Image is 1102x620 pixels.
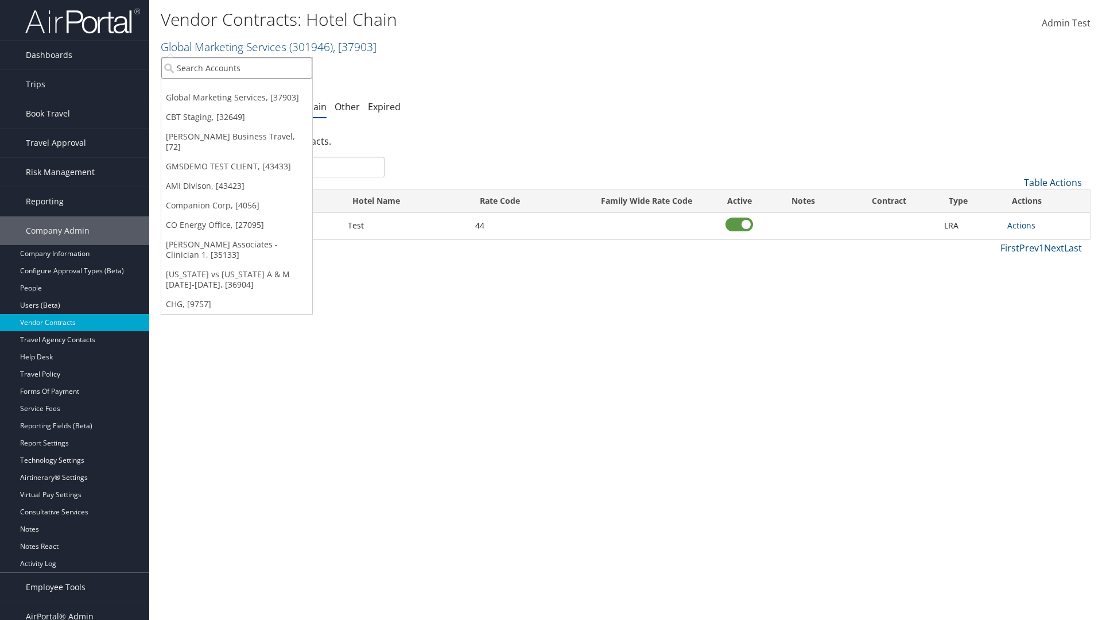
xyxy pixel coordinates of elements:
[840,190,938,212] th: Contract: activate to sort column ascending
[1044,242,1064,254] a: Next
[161,196,312,215] a: Companion Corp, [4056]
[161,265,312,294] a: [US_STATE] vs [US_STATE] A & M [DATE]-[DATE], [36904]
[161,157,312,176] a: GMSDEMO TEST CLIENT, [43433]
[1002,190,1090,212] th: Actions
[161,57,312,79] input: Search Accounts
[161,127,312,157] a: [PERSON_NAME] Business Travel, [72]
[1042,17,1091,29] span: Admin Test
[161,88,312,107] a: Global Marketing Services, [37903]
[1064,242,1082,254] a: Last
[161,126,1091,157] div: There are contracts.
[161,235,312,265] a: [PERSON_NAME] Associates - Clinician 1, [35133]
[1039,242,1044,254] a: 1
[161,176,312,196] a: AMI Divison, [43423]
[26,70,45,99] span: Trips
[342,190,469,212] th: Hotel Name: activate to sort column ascending
[1007,220,1035,231] a: Actions
[161,39,377,55] a: Global Marketing Services
[1000,242,1019,254] a: First
[26,187,64,216] span: Reporting
[161,215,312,235] a: CO Energy Office, [27095]
[766,190,840,212] th: Notes: activate to sort column ascending
[469,190,581,212] th: Rate Code: activate to sort column ascending
[161,7,781,32] h1: Vendor Contracts: Hotel Chain
[580,190,712,212] th: Family Wide Rate Code: activate to sort column ascending
[1019,242,1039,254] a: Prev
[26,129,86,157] span: Travel Approval
[289,39,333,55] span: ( 301946 )
[938,190,1002,212] th: Type: activate to sort column ascending
[1024,176,1082,189] a: Table Actions
[938,212,1002,239] td: LRA
[333,39,377,55] span: , [ 37903 ]
[342,212,469,239] td: Test
[161,107,312,127] a: CBT Staging, [32649]
[469,212,581,239] td: 44
[1042,6,1091,41] a: Admin Test
[161,294,312,314] a: CHG, [9757]
[368,100,401,113] a: Expired
[25,7,140,34] img: airportal-logo.png
[26,573,86,602] span: Employee Tools
[26,216,90,245] span: Company Admin
[26,158,95,187] span: Risk Management
[335,100,360,113] a: Other
[26,99,70,128] span: Book Travel
[26,41,72,69] span: Dashboards
[713,190,766,212] th: Active: activate to sort column ascending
